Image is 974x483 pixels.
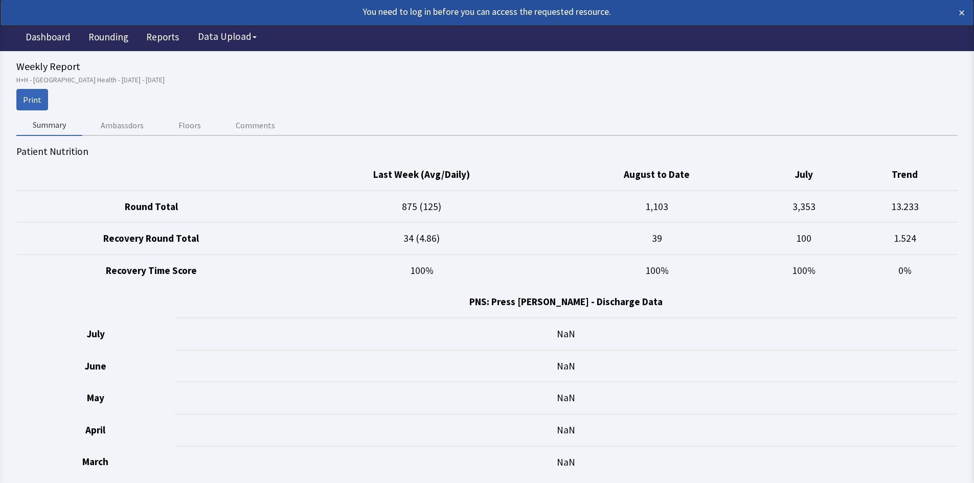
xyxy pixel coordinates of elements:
a: Rounding [81,26,136,51]
td: Recovery Time Score [16,255,286,286]
td: 39 [558,222,756,255]
span: Print [23,94,41,106]
th: July [756,159,852,191]
th: May [16,382,175,414]
th: August to Date [558,159,756,191]
td: 100% [756,255,852,286]
td: 3,353 [756,191,852,223]
th: Trend [852,159,958,191]
span: NaN [557,424,575,436]
th: March [16,446,175,478]
th: PNS: Press [PERSON_NAME] - Discharge Data [175,286,958,318]
h1: Patient Nutrition [16,144,958,159]
p: H+H - [GEOGRAPHIC_DATA] Health - [DATE] - [DATE] [16,75,958,85]
td: Round Total [16,191,286,223]
th: April [16,414,175,446]
button: × [959,5,965,21]
button: Data Upload [192,27,263,46]
td: 13.233 [852,191,958,223]
div: Weekly Report [16,59,958,74]
td: 100 [756,222,852,255]
button: Print [16,89,48,110]
td: 100% [558,255,756,286]
td: 1.524 [852,222,958,255]
button: Ambassdors [84,114,160,136]
th: July [16,318,175,350]
div: You need to log in before you can access the requested resource. [9,5,869,19]
button: Summary [16,114,82,136]
td: Recovery Round Total [16,222,286,255]
span: NaN [557,360,575,372]
span: NaN [557,392,575,404]
td: 875 (125) [286,191,558,223]
th: Last Week (Avg/Daily) [286,159,558,191]
a: Reports [139,26,187,51]
td: 0% [852,255,958,286]
span: NaN [557,328,575,340]
a: Dashboard [18,26,78,51]
td: 1,103 [558,191,756,223]
td: 34 (4.86) [286,222,558,255]
button: Floors [162,114,217,136]
th: June [16,350,175,382]
span: NaN [557,456,575,468]
button: Comments [219,114,291,136]
td: 100% [286,255,558,286]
